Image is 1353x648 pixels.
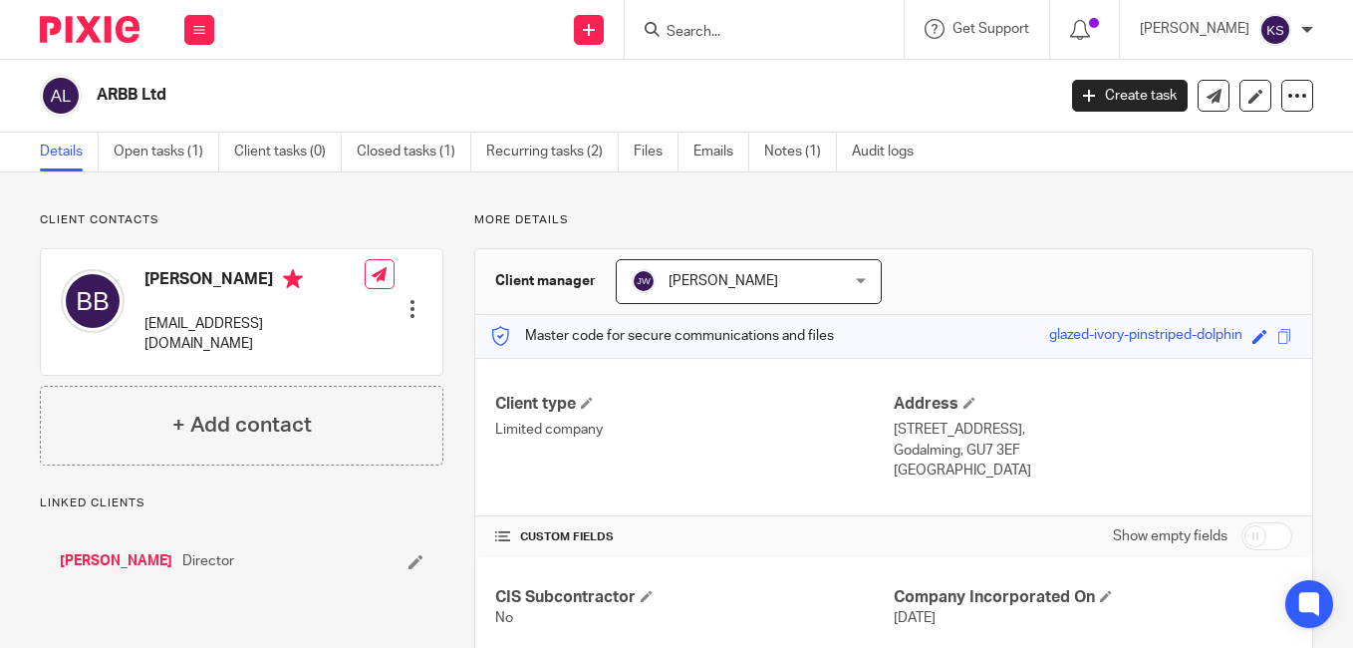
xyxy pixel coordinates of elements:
[1072,80,1188,112] a: Create task
[1049,325,1242,348] div: glazed-ivory-pinstriped-dolphin
[490,326,834,346] p: Master code for secure communications and files
[40,495,443,511] p: Linked clients
[283,269,303,289] i: Primary
[495,587,894,608] h4: CIS Subcontractor
[665,24,844,42] input: Search
[894,611,936,625] span: [DATE]
[40,212,443,228] p: Client contacts
[40,16,139,43] img: Pixie
[144,269,365,294] h4: [PERSON_NAME]
[1140,19,1249,39] p: [PERSON_NAME]
[894,587,1292,608] h4: Company Incorporated On
[894,394,1292,415] h4: Address
[634,133,678,171] a: Files
[61,269,125,333] img: svg%3E
[894,461,1292,481] p: [GEOGRAPHIC_DATA]
[60,551,172,571] a: [PERSON_NAME]
[182,551,234,571] span: Director
[894,420,1292,440] p: [STREET_ADDRESS],
[144,314,365,355] p: [EMAIL_ADDRESS][DOMAIN_NAME]
[486,133,619,171] a: Recurring tasks (2)
[1113,526,1227,546] label: Show empty fields
[764,133,837,171] a: Notes (1)
[114,133,219,171] a: Open tasks (1)
[474,212,1313,228] p: More details
[357,133,471,171] a: Closed tasks (1)
[234,133,342,171] a: Client tasks (0)
[669,274,778,288] span: [PERSON_NAME]
[952,22,1029,36] span: Get Support
[495,420,894,440] p: Limited company
[172,410,312,441] h4: + Add contact
[40,133,99,171] a: Details
[632,269,656,293] img: svg%3E
[693,133,749,171] a: Emails
[495,611,513,625] span: No
[495,394,894,415] h4: Client type
[97,85,853,106] h2: ARBB Ltd
[495,271,596,291] h3: Client manager
[894,441,1292,461] p: Godalming, GU7 3EF
[495,529,894,545] h4: CUSTOM FIELDS
[1259,14,1291,46] img: svg%3E
[852,133,929,171] a: Audit logs
[40,75,82,117] img: svg%3E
